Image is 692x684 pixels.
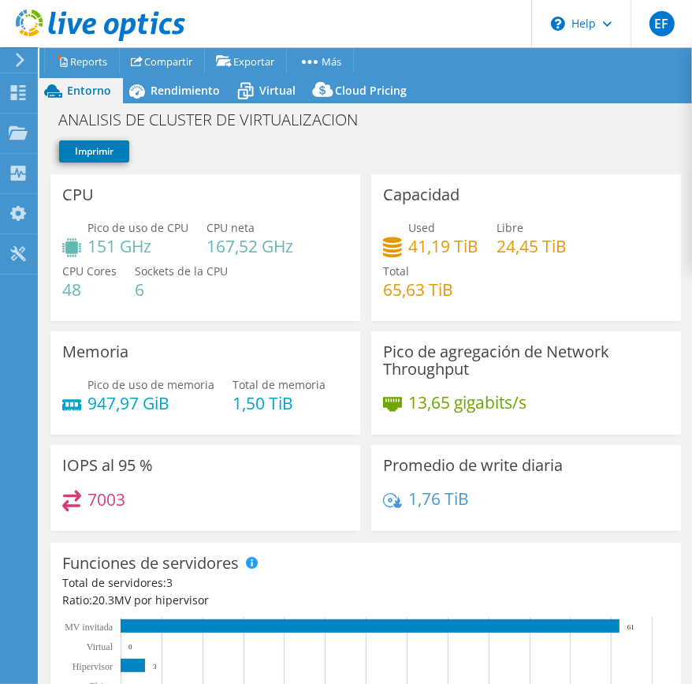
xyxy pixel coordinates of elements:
[408,394,526,411] h4: 13,65 gigabits/s
[497,220,523,235] span: Libre
[135,264,228,278] span: Sockets de la CPU
[87,491,125,508] h4: 7003
[408,220,435,235] span: Used
[166,575,173,590] span: 3
[62,281,117,298] h4: 48
[206,237,293,255] h4: 167,52 GHz
[92,592,114,607] span: 20.3
[233,377,326,392] span: Total de memoria
[51,111,382,129] h1: ANALISIS DE CLUSTER DE VIRTUALIZACION
[335,83,407,98] span: Cloud Pricing
[551,17,565,31] svg: \n
[383,264,409,278] span: Total
[383,457,563,474] h3: Promedio de write diaria
[627,623,634,631] text: 61
[151,83,220,98] span: Rendimiento
[383,281,453,298] h4: 65,63 TiB
[62,457,153,474] h3: IOPS al 95 %
[153,663,157,671] text: 3
[87,220,188,235] span: Pico de uso de CPU
[87,394,214,412] h4: 947,97 GiB
[119,49,205,73] a: Compartir
[206,220,255,235] span: CPU neta
[286,49,354,73] a: Más
[65,622,113,633] text: MV invitada
[497,237,567,255] h4: 24,45 TiB
[62,186,94,204] h3: CPU
[649,11,675,36] span: EF
[62,574,366,592] div: Total de servidores:
[62,592,669,609] div: Ratio: MV por hipervisor
[67,83,111,98] span: Entorno
[128,643,132,651] text: 0
[135,281,228,298] h4: 6
[408,237,478,255] h4: 41,19 TiB
[259,83,296,98] span: Virtual
[59,140,129,163] a: Imprimir
[383,186,459,204] h3: Capacidad
[383,343,669,378] h3: Pico de agregación de Network Throughput
[73,661,113,672] text: Hipervisor
[87,377,214,392] span: Pico de uso de memoria
[408,490,469,507] h4: 1,76 TiB
[44,49,120,73] a: Reports
[204,49,287,73] a: Exportar
[62,343,128,361] h3: Memoria
[87,237,188,255] h4: 151 GHz
[87,641,113,652] text: Virtual
[233,394,326,412] h4: 1,50 TiB
[62,264,117,278] span: CPU Cores
[62,555,239,572] h3: Funciones de servidores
